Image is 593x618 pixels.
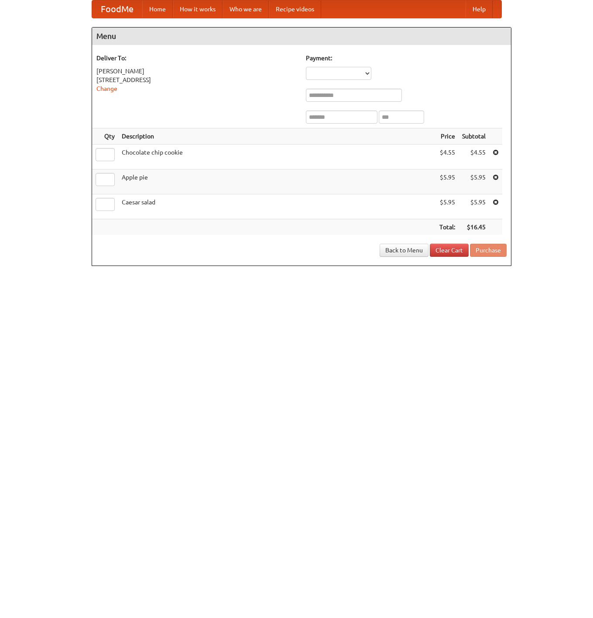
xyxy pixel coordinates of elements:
[118,169,436,194] td: Apple pie
[269,0,321,18] a: Recipe videos
[459,219,489,235] th: $16.45
[96,85,117,92] a: Change
[466,0,493,18] a: Help
[173,0,223,18] a: How it works
[470,244,507,257] button: Purchase
[436,128,459,145] th: Price
[436,219,459,235] th: Total:
[436,145,459,169] td: $4.55
[92,0,142,18] a: FoodMe
[142,0,173,18] a: Home
[459,169,489,194] td: $5.95
[96,67,297,76] div: [PERSON_NAME]
[459,145,489,169] td: $4.55
[306,54,507,62] h5: Payment:
[96,54,297,62] h5: Deliver To:
[436,169,459,194] td: $5.95
[459,128,489,145] th: Subtotal
[430,244,469,257] a: Clear Cart
[436,194,459,219] td: $5.95
[118,128,436,145] th: Description
[380,244,428,257] a: Back to Menu
[92,28,511,45] h4: Menu
[459,194,489,219] td: $5.95
[223,0,269,18] a: Who we are
[92,128,118,145] th: Qty
[96,76,297,84] div: [STREET_ADDRESS]
[118,194,436,219] td: Caesar salad
[118,145,436,169] td: Chocolate chip cookie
